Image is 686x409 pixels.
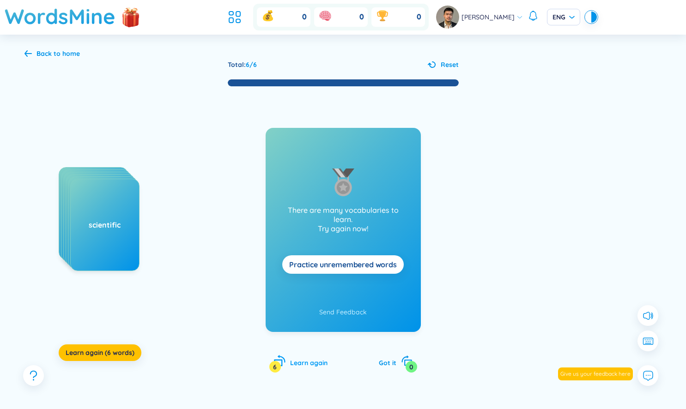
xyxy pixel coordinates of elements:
div: Back to home [36,48,80,59]
button: Reset [428,60,459,70]
button: Send Feedback [319,307,367,317]
span: Learn again [290,359,328,367]
span: 0 [417,12,421,22]
span: rotate-left [273,355,286,367]
span: 0 [302,12,307,22]
span: ENG [552,12,575,22]
span: Learn again (6 words) [66,348,134,357]
p: There are many vocabularies to learn. Try again now! [280,205,406,233]
span: 0 [359,12,364,22]
span: Practice unremembered words [289,259,397,270]
span: 6 / 6 [246,60,257,69]
span: Total : [228,60,246,69]
button: question [23,365,44,386]
div: 0 [406,361,417,373]
div: scientific [71,220,139,230]
a: avatar [436,6,461,29]
a: Back to home [24,50,80,59]
img: Good job! [329,168,357,196]
button: Practice unremembered words [282,255,404,274]
div: 6 [269,361,281,373]
div: proprietary [68,217,137,228]
button: Learn again (6 words) [59,344,141,361]
span: Reset [441,60,459,70]
span: question [28,370,39,381]
div: impact [61,211,130,221]
span: rotate-right [401,355,413,367]
div: holistic [66,215,134,225]
span: [PERSON_NAME] [461,12,515,22]
span: Got it [379,359,396,367]
img: flashSalesIcon.a7f4f837.png [121,3,140,30]
img: avatar [436,6,459,29]
div: in the first course [59,208,127,218]
div: believe it or not, [64,213,132,223]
